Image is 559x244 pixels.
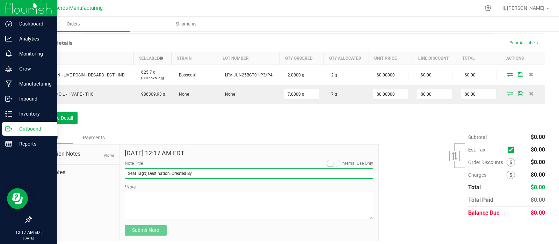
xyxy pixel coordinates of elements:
inline-svg: Analytics [5,35,12,42]
div: Payments [73,131,115,144]
inline-svg: Dashboard [5,20,12,27]
span: Bosscotti [175,73,196,77]
p: Inbound [12,95,54,103]
p: Grow [12,65,54,73]
span: LRV-JUN25BCT01-P3/P4 [222,73,273,77]
span: Est. Tax [468,147,505,153]
input: 0 [284,70,319,80]
span: WGT - NON - LIVE ROSIN - DECARB - BCT - IND [36,73,125,77]
iframe: Resource center [7,188,28,209]
span: 986309.93 g [138,92,165,97]
th: Total [457,52,501,65]
span: Subtotal [468,134,487,140]
input: 0 [284,89,319,99]
th: Actions [501,52,545,65]
span: None [222,92,235,97]
span: Balance Due [468,209,500,216]
th: Strain [171,52,217,65]
p: Reports [12,140,54,148]
input: 0 [461,70,496,80]
p: Manufacturing [12,80,54,88]
span: 625.7 g [138,70,155,75]
span: None [175,92,189,97]
inline-svg: Inventory [5,110,12,117]
label: Note Title [125,160,143,167]
span: $0.00 [531,171,545,178]
a: Shipments [130,17,242,31]
p: Analytics [12,35,54,43]
input: 0 [373,89,408,99]
span: Save Order Detail [515,91,526,96]
p: Monitoring [12,50,54,58]
span: Hi, [PERSON_NAME]! [500,5,546,11]
span: 2 g [328,73,337,77]
span: WGT - DIS OIL - 1 VAPE - THC [36,92,94,97]
inline-svg: Outbound [5,125,12,132]
span: Green Acres Manufacturing [40,5,103,11]
input: 0 [373,70,408,80]
button: Submit Note [125,225,167,236]
p: 12:17 AM EDT [3,229,54,236]
h4: [DATE] 12:17 AM EDT [125,150,373,157]
span: $0.00 [531,184,545,191]
label: Internal Use Only [341,160,373,167]
p: (LOT: 625.7 g) [138,75,167,81]
inline-svg: Grow [5,65,12,72]
inline-svg: Reports [5,140,12,147]
span: $0.00 [531,159,545,165]
span: - $0.00 [527,197,545,203]
th: Qty Ordered [279,52,324,65]
span: Shipments [166,21,206,27]
span: Orders [57,21,89,27]
span: 7 g [328,92,337,97]
span: Order Discounts [468,160,507,165]
span: Calculate excise tax [508,145,517,155]
span: Save Order Detail [515,72,526,76]
inline-svg: Inbound [5,95,12,102]
span: $0.00 [531,146,545,153]
span: Destination Notes [36,150,114,158]
th: Item [31,52,134,65]
th: Qty Allocated [324,52,369,65]
th: Sellable [133,52,171,65]
span: Delete Order Detail [526,72,536,76]
inline-svg: Manufacturing [5,80,12,87]
span: Total [468,184,481,191]
th: Unit Price [369,52,413,65]
input: 0 [417,70,452,80]
label: Note [125,184,136,190]
span: Total Paid [468,197,493,203]
span: $0.00 [531,209,545,216]
span: Print All Labels [509,40,538,45]
th: Lot Number [217,52,279,65]
span: Order Notes [36,168,114,177]
inline-svg: Monitoring [5,50,12,57]
a: Orders [17,17,130,31]
p: Outbound [12,125,54,133]
span: None [104,153,114,158]
span: Delete Order Detail [526,91,536,96]
th: Line Discount [413,52,457,65]
input: 0 [461,89,496,99]
p: Inventory [12,110,54,118]
span: $0.00 [531,134,545,140]
div: Manage settings [484,5,492,12]
p: [DATE] [3,236,54,241]
p: Dashboard [12,20,54,28]
span: Submit Note [132,227,159,233]
span: Charges [468,172,507,178]
input: 0 [417,89,452,99]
